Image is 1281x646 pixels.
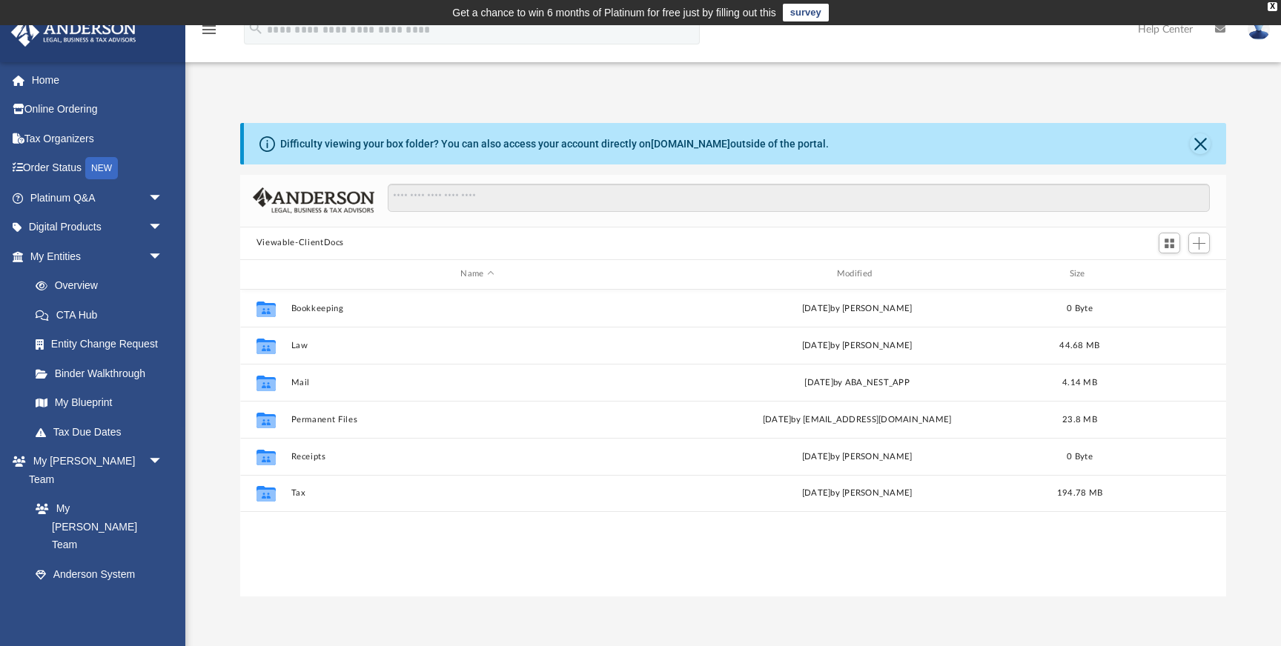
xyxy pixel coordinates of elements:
i: menu [200,21,218,39]
div: id [1116,267,1219,281]
a: My [PERSON_NAME] Teamarrow_drop_down [10,447,178,494]
span: arrow_drop_down [148,183,178,213]
div: id [247,267,284,281]
a: Tax Due Dates [21,417,185,447]
button: Law [291,341,663,350]
a: My Blueprint [21,388,178,418]
span: 23.8 MB [1062,415,1097,423]
a: [DOMAIN_NAME] [651,138,730,150]
a: Online Ordering [10,95,185,124]
div: [DATE] by [PERSON_NAME] [670,487,1043,500]
a: Anderson System [21,559,178,589]
a: Binder Walkthrough [21,359,185,388]
span: arrow_drop_down [148,447,178,477]
button: Receipts [291,452,663,462]
a: Client Referrals [21,589,178,619]
button: Bookkeeping [291,304,663,313]
div: [DATE] by ABA_NEST_APP [670,376,1043,389]
a: Order StatusNEW [10,153,185,184]
div: Modified [670,267,1044,281]
div: [DATE] by [PERSON_NAME] [670,339,1043,352]
a: menu [200,28,218,39]
a: Home [10,65,185,95]
span: 4.14 MB [1062,378,1097,386]
div: Name [290,267,663,281]
button: Mail [291,378,663,387]
img: User Pic [1248,19,1270,40]
span: arrow_drop_down [148,213,178,243]
i: search [248,20,264,36]
button: Close [1190,133,1211,154]
button: Add [1188,233,1211,253]
a: Entity Change Request [21,330,185,359]
div: Difficulty viewing your box folder? You can also access your account directly on outside of the p... [280,136,829,152]
input: Search files and folders [388,184,1211,212]
div: Size [1050,267,1109,281]
div: Get a chance to win 6 months of Platinum for free just by filling out this [452,4,776,21]
span: arrow_drop_down [148,242,178,272]
a: survey [783,4,829,21]
a: CTA Hub [21,300,185,330]
span: 44.68 MB [1059,341,1099,349]
div: [DATE] by [PERSON_NAME] [670,302,1043,315]
div: [DATE] by [EMAIL_ADDRESS][DOMAIN_NAME] [670,413,1043,426]
button: Viewable-ClientDocs [256,236,344,250]
img: Anderson Advisors Platinum Portal [7,18,141,47]
a: My Entitiesarrow_drop_down [10,242,185,271]
div: grid [240,290,1226,597]
button: Switch to Grid View [1159,233,1181,253]
span: 0 Byte [1067,304,1093,312]
button: Tax [291,488,663,498]
a: Platinum Q&Aarrow_drop_down [10,183,185,213]
div: NEW [85,157,118,179]
div: [DATE] by [PERSON_NAME] [670,450,1043,463]
div: close [1268,2,1277,11]
a: Tax Organizers [10,124,185,153]
span: 194.78 MB [1057,489,1102,497]
button: Permanent Files [291,415,663,424]
a: Overview [21,271,185,301]
a: My [PERSON_NAME] Team [21,494,171,560]
span: 0 Byte [1067,452,1093,460]
a: Digital Productsarrow_drop_down [10,213,185,242]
